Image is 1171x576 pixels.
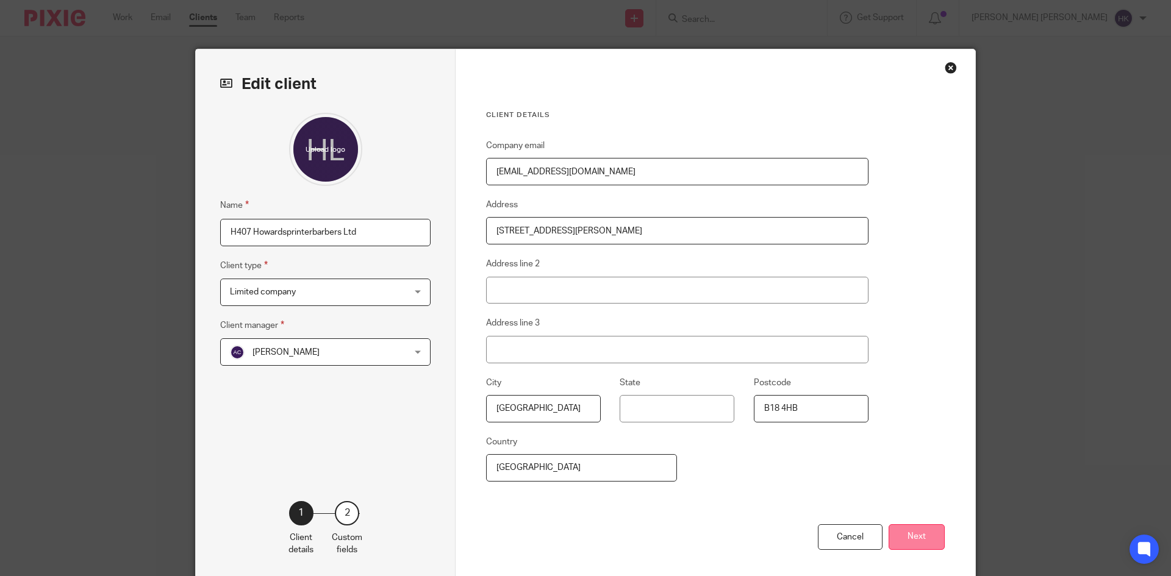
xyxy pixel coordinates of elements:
label: Postcode [754,377,791,389]
label: State [620,377,640,389]
p: Custom fields [332,532,362,556]
p: Client details [288,532,313,556]
span: [PERSON_NAME] [252,348,320,357]
label: Name [220,198,249,212]
img: svg%3E [230,345,245,360]
h3: Client details [486,110,868,120]
span: Limited company [230,288,296,296]
div: Close this dialog window [945,62,957,74]
label: Company email [486,140,545,152]
label: Address line 3 [486,317,540,329]
label: City [486,377,501,389]
button: Next [889,524,945,550]
label: Address line 2 [486,258,540,270]
label: Client type [220,258,268,272]
label: Country [486,436,517,448]
div: 1 [289,501,313,525]
label: Client manager [220,318,284,332]
div: Cancel [818,524,883,550]
div: 2 [335,501,359,525]
label: Address [486,199,518,211]
h2: Edit client [220,74,431,94]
